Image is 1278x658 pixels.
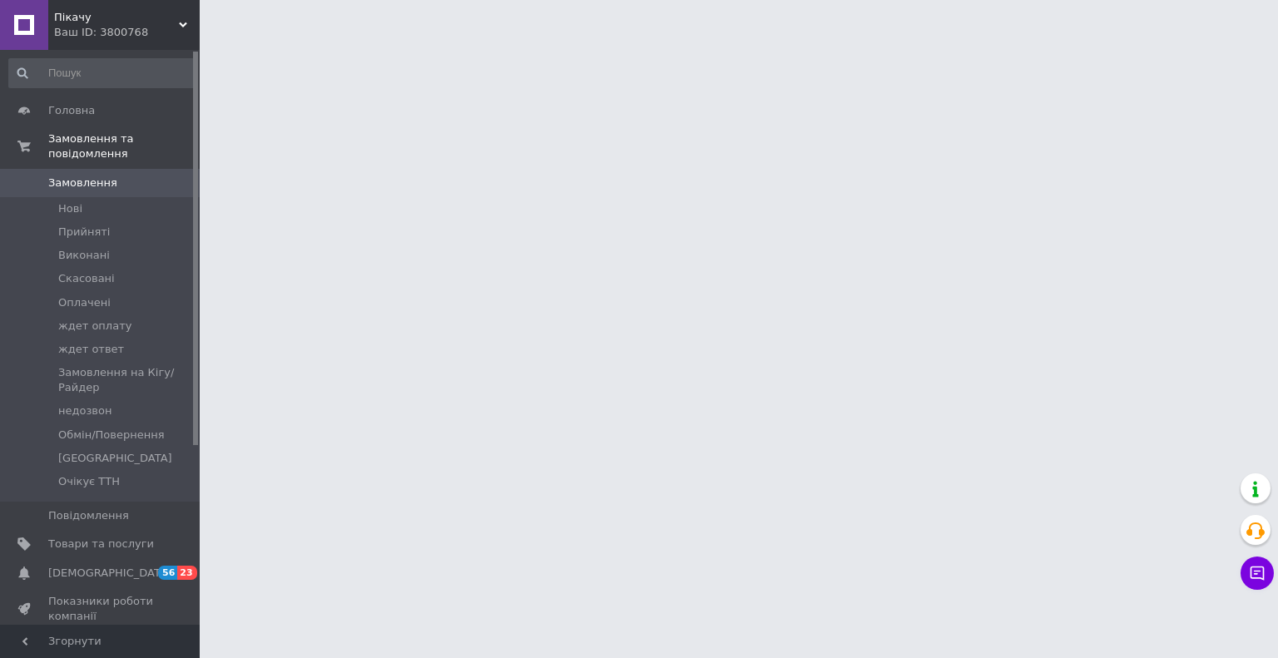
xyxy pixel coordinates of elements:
[58,201,82,216] span: Нові
[1241,557,1274,590] button: Чат з покупцем
[48,537,154,552] span: Товари та послуги
[58,319,131,334] span: ждет оплату
[58,365,195,395] span: Замовлення на Кігу/Райдер
[58,271,115,286] span: Скасовані
[48,594,154,624] span: Показники роботи компанії
[58,248,110,263] span: Виконані
[58,428,165,443] span: Обмін/Повернення
[58,342,124,357] span: ждет ответ
[8,58,196,88] input: Пошук
[54,10,179,25] span: Пікачу
[58,403,111,418] span: недозвон
[58,225,110,240] span: Прийняті
[58,295,111,310] span: Оплачені
[58,474,120,489] span: Очікує ТТН
[48,131,200,161] span: Замовлення та повідомлення
[177,566,196,580] span: 23
[58,451,172,466] span: [GEOGRAPHIC_DATA]
[48,566,171,581] span: [DEMOGRAPHIC_DATA]
[48,176,117,190] span: Замовлення
[48,103,95,118] span: Головна
[48,508,129,523] span: Повідомлення
[158,566,177,580] span: 56
[54,25,200,40] div: Ваш ID: 3800768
